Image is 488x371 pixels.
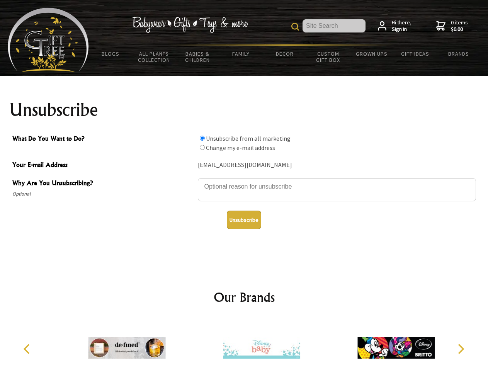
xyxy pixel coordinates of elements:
[219,46,263,62] a: Family
[15,288,473,306] h2: Our Brands
[19,340,36,357] button: Previous
[206,134,291,142] label: Unsubscribe from all marketing
[306,46,350,68] a: Custom Gift Box
[133,46,176,68] a: All Plants Collection
[451,19,468,33] span: 0 items
[392,26,411,33] strong: Sign in
[12,160,194,171] span: Your E-mail Address
[200,136,205,141] input: What Do You Want to Do?
[12,189,194,199] span: Optional
[227,211,261,229] button: Unsubscribe
[132,17,248,33] img: Babywear - Gifts - Toys & more
[200,145,205,150] input: What Do You Want to Do?
[291,23,299,31] img: product search
[451,26,468,33] strong: $0.00
[198,178,476,201] textarea: Why Are You Unsubscribing?
[436,19,468,33] a: 0 items$0.00
[12,178,194,189] span: Why Are You Unsubscribing?
[378,19,411,33] a: Hi there,Sign in
[9,100,479,119] h1: Unsubscribe
[350,46,393,62] a: Grown Ups
[263,46,306,62] a: Decor
[452,340,469,357] button: Next
[8,8,89,72] img: Babyware - Gifts - Toys and more...
[393,46,437,62] a: Gift Ideas
[303,19,366,32] input: Site Search
[176,46,219,68] a: Babies & Children
[206,144,275,151] label: Change my e-mail address
[198,159,476,171] div: [EMAIL_ADDRESS][DOMAIN_NAME]
[392,19,411,33] span: Hi there,
[89,46,133,62] a: BLOGS
[12,134,194,145] span: What Do You Want to Do?
[437,46,481,62] a: Brands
